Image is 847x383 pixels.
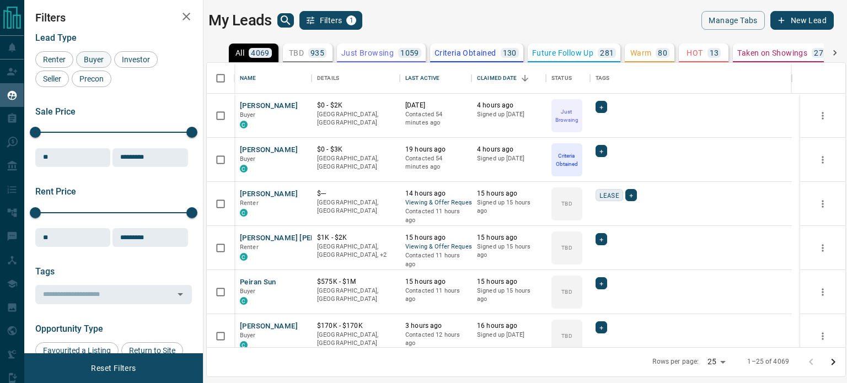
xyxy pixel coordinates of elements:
p: TBD [561,244,572,252]
p: $0 - $2K [317,101,394,110]
button: [PERSON_NAME] [PERSON_NAME][GEOGRAPHIC_DATA] [240,233,432,244]
p: 3 hours ago [405,321,466,331]
button: search button [277,13,294,28]
div: Tags [596,63,610,94]
p: 130 [503,49,517,57]
p: TBD [561,199,572,208]
div: + [596,321,607,333]
span: Seller [39,74,65,83]
div: Return to Site [121,342,183,359]
div: Favourited a Listing [35,342,119,359]
p: 15 hours ago [405,233,466,242]
p: [GEOGRAPHIC_DATA], [GEOGRAPHIC_DATA] [317,331,394,348]
p: 4 hours ago [477,145,540,154]
p: 19 hours ago [405,145,466,154]
p: TBD [289,49,304,57]
div: + [596,145,607,157]
div: Buyer [76,51,111,68]
p: Signed up [DATE] [477,110,540,119]
p: North York, Toronto [317,242,394,260]
span: Favourited a Listing [39,346,115,355]
span: + [629,190,633,201]
p: 935 [310,49,324,57]
h2: Filters [35,11,192,24]
p: Rows per page: [652,357,699,366]
p: Signed up [DATE] [477,154,540,163]
span: Viewing & Offer Request [405,242,466,252]
div: condos.ca [240,165,248,172]
p: 13 [710,49,719,57]
button: Manage Tabs [701,11,764,30]
button: more [814,152,831,168]
span: Renter [240,199,259,207]
p: $1K - $2K [317,233,394,242]
button: Go to next page [822,351,844,373]
div: + [596,233,607,245]
span: Precon [76,74,108,83]
div: Renter [35,51,73,68]
p: Warm [630,49,652,57]
div: Last Active [405,63,439,94]
span: Buyer [240,155,256,163]
span: + [599,322,603,333]
p: TBD [561,332,572,340]
div: condos.ca [240,297,248,305]
p: Signed up 15 hours ago [477,242,540,260]
div: condos.ca [240,341,248,349]
div: Claimed Date [471,63,546,94]
button: Open [173,287,188,302]
p: Signed up 15 hours ago [477,198,540,215]
p: [DATE] [405,101,466,110]
button: Filters1 [299,11,363,30]
div: + [625,189,637,201]
p: 15 hours ago [477,233,540,242]
p: 4069 [251,49,270,57]
div: Details [312,63,400,94]
span: Renter [39,55,69,64]
span: + [599,101,603,112]
p: 1059 [400,49,419,57]
p: 281 [600,49,614,57]
span: Sale Price [35,106,76,117]
p: $0 - $3K [317,145,394,154]
p: $575K - $1M [317,277,394,287]
p: Contacted 11 hours ago [405,287,466,304]
button: [PERSON_NAME] [240,321,298,332]
p: 14 hours ago [405,189,466,198]
p: 15 hours ago [477,277,540,287]
p: Contacted 11 hours ago [405,251,466,268]
button: Sort [517,71,533,86]
button: more [814,107,831,124]
button: more [814,240,831,256]
p: 15 hours ago [405,277,466,287]
span: + [599,145,603,157]
span: Return to Site [125,346,179,355]
div: condos.ca [240,253,248,261]
p: [GEOGRAPHIC_DATA], [GEOGRAPHIC_DATA] [317,110,394,127]
p: TBD [561,288,572,296]
span: Lead Type [35,33,77,43]
div: Name [240,63,256,94]
div: Status [546,63,590,94]
button: [PERSON_NAME] [240,145,298,155]
span: LEASE [599,190,619,201]
h1: My Leads [208,12,272,29]
span: 1 [347,17,355,24]
span: Rent Price [35,186,76,197]
p: [GEOGRAPHIC_DATA], [GEOGRAPHIC_DATA] [317,198,394,215]
div: 25 [703,354,730,370]
span: Buyer [240,288,256,295]
div: + [596,277,607,289]
button: more [814,196,831,212]
div: Precon [72,71,111,87]
button: more [814,284,831,300]
span: Tags [35,266,55,277]
p: Future Follow Up [532,49,593,57]
p: 27 [814,49,823,57]
p: [GEOGRAPHIC_DATA], [GEOGRAPHIC_DATA] [317,287,394,304]
p: $170K - $170K [317,321,394,331]
p: Contacted 11 hours ago [405,207,466,224]
div: Claimed Date [477,63,517,94]
button: Reset Filters [84,359,143,377]
div: Seller [35,71,69,87]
